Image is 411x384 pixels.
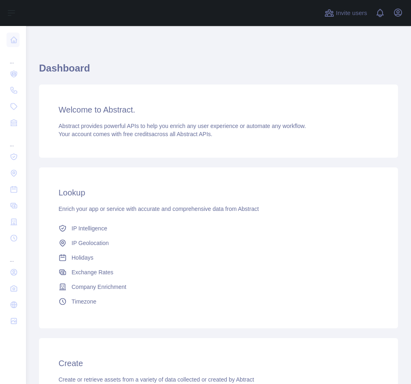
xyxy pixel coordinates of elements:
[39,62,398,81] h1: Dashboard
[55,265,382,280] a: Exchange Rates
[55,280,382,294] a: Company Enrichment
[59,123,306,129] span: Abstract provides powerful APIs to help you enrich any user experience or automate any workflow.
[59,358,378,369] h3: Create
[72,239,109,247] span: IP Geolocation
[72,224,107,232] span: IP Intelligence
[59,131,212,137] span: Your account comes with across all Abstract APIs.
[55,250,382,265] a: Holidays
[59,376,254,383] span: Create or retrieve assets from a variety of data collected or created by Abtract
[336,9,367,18] span: Invite users
[123,131,151,137] span: free credits
[55,221,382,236] a: IP Intelligence
[72,268,113,276] span: Exchange Rates
[55,236,382,250] a: IP Geolocation
[7,132,20,148] div: ...
[59,206,259,212] span: Enrich your app or service with accurate and comprehensive data from Abstract
[72,254,94,262] span: Holidays
[55,294,382,309] a: Timezone
[7,247,20,263] div: ...
[59,187,378,198] h3: Lookup
[323,7,369,20] button: Invite users
[59,104,378,115] h3: Welcome to Abstract.
[72,297,96,306] span: Timezone
[72,283,126,291] span: Company Enrichment
[7,49,20,65] div: ...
